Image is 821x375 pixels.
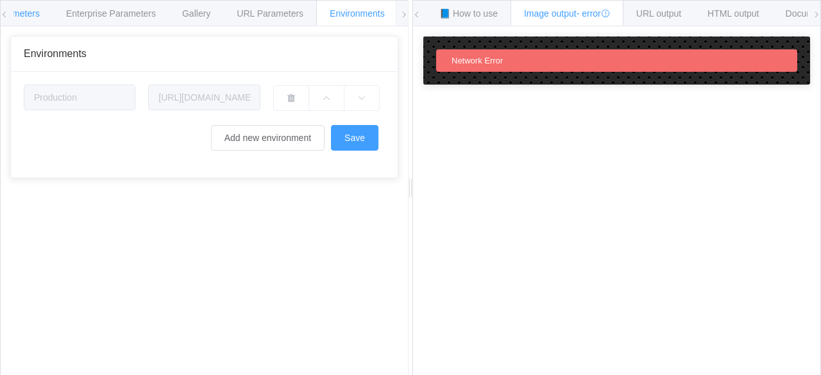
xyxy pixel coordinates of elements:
[237,8,303,19] span: URL Parameters
[24,48,87,59] span: Environments
[439,8,498,19] span: 📘 How to use
[452,56,503,65] span: Network Error
[182,8,210,19] span: Gallery
[66,8,156,19] span: Enterprise Parameters
[330,8,385,19] span: Environments
[577,8,610,19] span: - error
[636,8,681,19] span: URL output
[211,125,325,151] button: Add new environment
[524,8,610,19] span: Image output
[707,8,759,19] span: HTML output
[344,133,365,143] span: Save
[331,125,378,151] button: Save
